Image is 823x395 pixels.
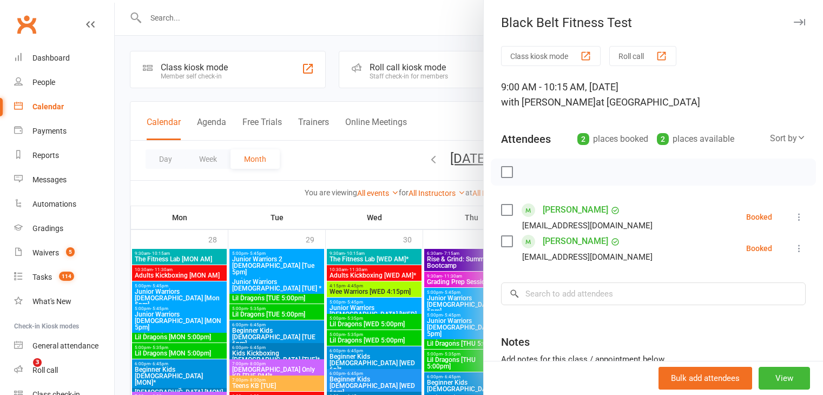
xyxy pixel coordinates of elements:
[543,233,608,250] a: [PERSON_NAME]
[746,245,772,252] div: Booked
[543,201,608,219] a: [PERSON_NAME]
[32,273,52,281] div: Tasks
[32,366,58,374] div: Roll call
[522,250,653,264] div: [EMAIL_ADDRESS][DOMAIN_NAME]
[14,192,114,216] a: Automations
[32,224,63,233] div: Gradings
[14,143,114,168] a: Reports
[657,131,734,147] div: places available
[32,200,76,208] div: Automations
[746,213,772,221] div: Booked
[501,96,596,108] span: with [PERSON_NAME]
[657,133,669,145] div: 2
[14,334,114,358] a: General attendance kiosk mode
[14,216,114,241] a: Gradings
[33,358,42,367] span: 3
[14,358,114,383] a: Roll call
[770,131,806,146] div: Sort by
[32,297,71,306] div: What's New
[577,133,589,145] div: 2
[501,353,806,366] div: Add notes for this class / appointment below
[11,358,37,384] iframe: Intercom live chat
[13,11,40,38] a: Clubworx
[609,46,676,66] button: Roll call
[501,131,551,147] div: Attendees
[14,70,114,95] a: People
[14,119,114,143] a: Payments
[484,15,823,30] div: Black Belt Fitness Test
[14,95,114,119] a: Calendar
[32,54,70,62] div: Dashboard
[32,127,67,135] div: Payments
[32,248,59,257] div: Waivers
[501,282,806,305] input: Search to add attendees
[32,102,64,111] div: Calendar
[14,46,114,70] a: Dashboard
[32,151,59,160] div: Reports
[577,131,648,147] div: places booked
[14,168,114,192] a: Messages
[66,247,75,256] span: 5
[14,289,114,314] a: What's New
[14,265,114,289] a: Tasks 114
[759,367,810,390] button: View
[659,367,752,390] button: Bulk add attendees
[501,80,806,110] div: 9:00 AM - 10:15 AM, [DATE]
[522,219,653,233] div: [EMAIL_ADDRESS][DOMAIN_NAME]
[501,46,601,66] button: Class kiosk mode
[596,96,700,108] span: at [GEOGRAPHIC_DATA]
[32,78,55,87] div: People
[501,334,530,350] div: Notes
[32,341,98,350] div: General attendance
[59,272,74,281] span: 114
[32,175,67,184] div: Messages
[14,241,114,265] a: Waivers 5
